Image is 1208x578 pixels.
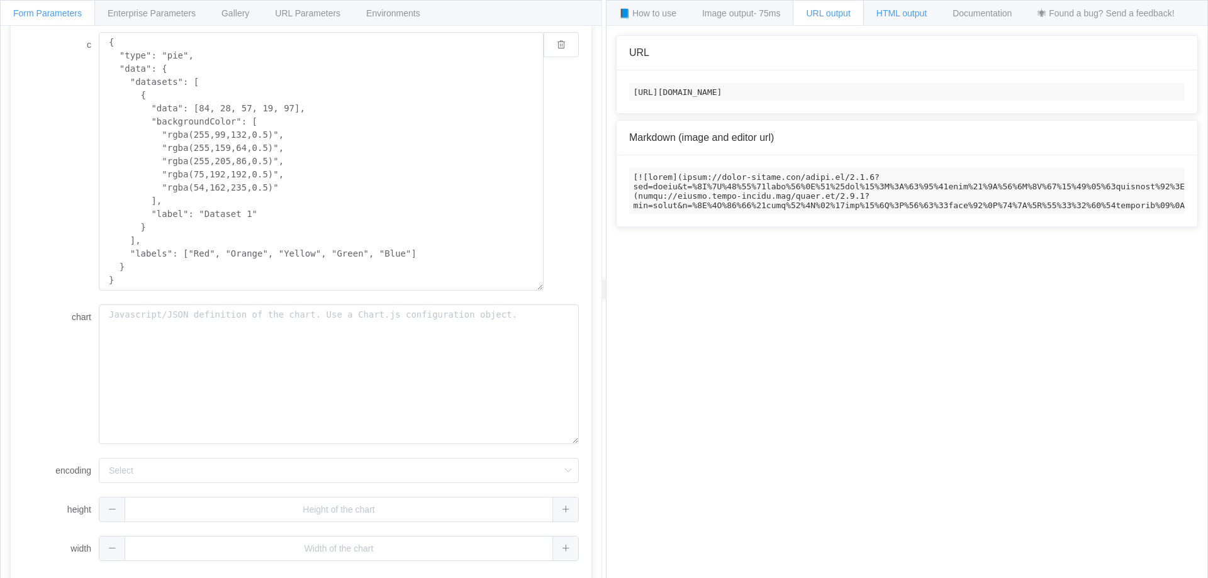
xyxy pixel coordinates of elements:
span: Image output [702,8,781,18]
input: Width of the chart [99,536,579,561]
span: Documentation [953,8,1012,18]
span: 📘 How to use [619,8,676,18]
label: c [23,32,99,57]
span: Markdown (image and editor url) [629,132,774,143]
label: height [23,497,99,522]
span: Environments [366,8,420,18]
label: width [23,536,99,561]
label: encoding [23,458,99,483]
label: chart [23,304,99,330]
span: HTML output [876,8,927,18]
span: Form Parameters [13,8,82,18]
span: URL [629,47,649,58]
code: [URL][DOMAIN_NAME] [629,83,1185,101]
span: Gallery [221,8,249,18]
input: Select [99,458,579,483]
span: URL Parameters [275,8,340,18]
code: [![lorem](ipsum://dolor-sitame.con/adipi.el/2.1.6?sed=doeiu&t=%8I%7U%48%55%71labo%56%0E%51%25dol%... [629,168,1185,214]
span: 🕷 Found a bug? Send a feedback! [1037,8,1174,18]
span: - 75ms [754,8,781,18]
span: URL output [806,8,850,18]
span: Enterprise Parameters [108,8,196,18]
input: Height of the chart [99,497,579,522]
